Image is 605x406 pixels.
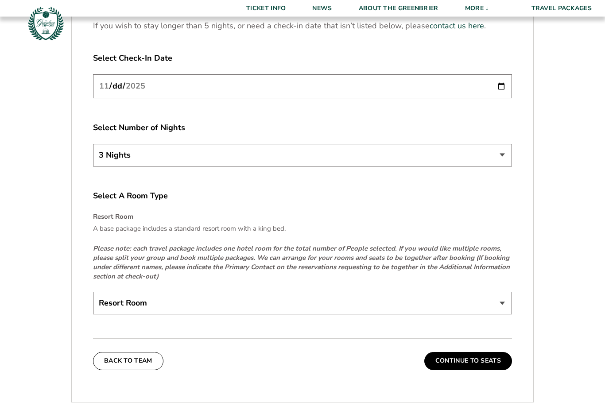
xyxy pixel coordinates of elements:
[93,244,510,281] em: Please note: each travel package includes one hotel room for the total number of People selected....
[93,21,512,32] p: If you wish to stay longer than 5 nights, or need a check-in date that isn’t listed below, please .
[93,213,512,222] h4: Resort Room
[424,352,512,370] button: Continue To Seats
[93,53,512,64] label: Select Check-In Date
[27,4,65,43] img: Greenbrier Tip-Off
[93,224,512,234] p: A base package includes a standard resort room with a king bed.
[93,352,163,370] button: Back To Team
[430,21,484,32] a: contact us here
[93,123,512,134] label: Select Number of Nights
[93,191,512,202] label: Select A Room Type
